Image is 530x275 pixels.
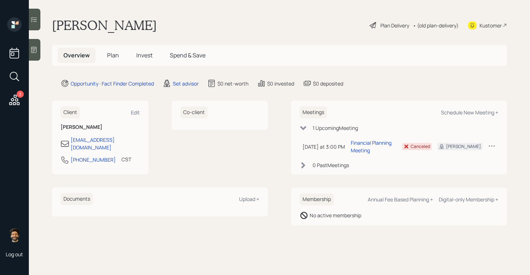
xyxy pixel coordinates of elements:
[380,22,409,29] div: Plan Delivery
[302,143,345,150] div: [DATE] at 3:00 PM
[300,193,334,205] h6: Membership
[7,228,22,242] img: eric-schwartz-headshot.png
[71,136,140,151] div: [EMAIL_ADDRESS][DOMAIN_NAME]
[446,143,481,150] div: [PERSON_NAME]
[71,80,154,87] div: Opportunity · Fact Finder Completed
[52,17,157,33] h1: [PERSON_NAME]
[180,106,208,118] h6: Co-client
[107,51,119,59] span: Plan
[170,51,206,59] span: Spend & Save
[310,211,361,219] div: No active membership
[313,161,349,169] div: 0 Past Meeting s
[61,106,80,118] h6: Client
[313,80,343,87] div: $0 deposited
[173,80,199,87] div: Set advisor
[136,51,153,59] span: Invest
[413,22,459,29] div: • (old plan-delivery)
[131,109,140,116] div: Edit
[480,22,502,29] div: Kustomer
[61,124,140,130] h6: [PERSON_NAME]
[300,106,327,118] h6: Meetings
[239,196,259,202] div: Upload +
[17,91,24,98] div: 3
[217,80,248,87] div: $0 net-worth
[63,51,90,59] span: Overview
[368,196,433,203] div: Annual Fee Based Planning +
[71,156,116,163] div: [PHONE_NUMBER]
[313,124,358,132] div: 1 Upcoming Meeting
[61,193,93,205] h6: Documents
[351,139,396,154] div: Financial Planning Meeting
[411,143,430,150] div: Canceled
[6,251,23,258] div: Log out
[267,80,294,87] div: $0 invested
[122,156,131,163] div: CST
[441,109,498,116] div: Schedule New Meeting +
[439,196,498,203] div: Digital-only Membership +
